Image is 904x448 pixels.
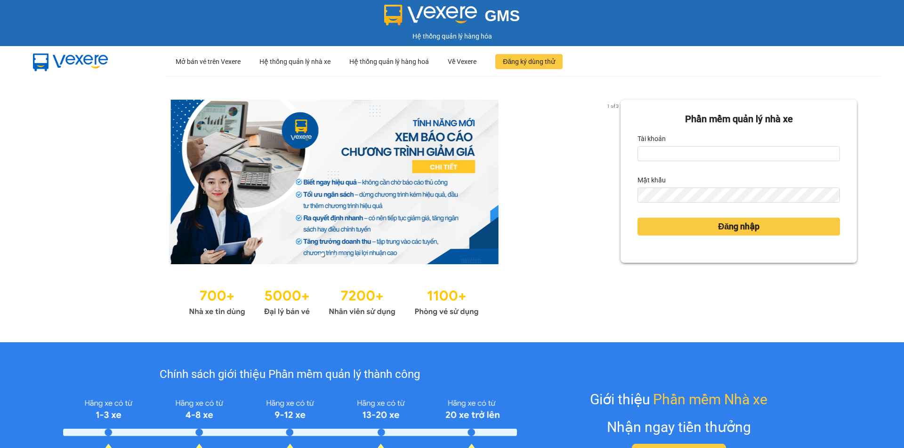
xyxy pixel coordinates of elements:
input: Tài khoản [638,146,840,161]
input: Mật khẩu [638,188,840,203]
button: next slide / item [607,100,621,264]
div: Phần mềm quản lý nhà xe [638,112,840,126]
div: Hệ thống quản lý hàng hoá [349,47,429,77]
div: Về Vexere [448,47,476,77]
div: Hệ thống quản lý hàng hóa [2,31,902,41]
span: GMS [484,7,520,24]
div: Giới thiệu [590,388,767,410]
button: Đăng nhập [638,218,840,236]
div: Chính sách giới thiệu Phần mềm quản lý thành công [63,366,517,384]
div: Mở bán vé trên Vexere [176,47,241,77]
label: Tài khoản [638,131,666,146]
span: Đăng nhập [718,220,759,233]
div: Hệ thống quản lý nhà xe [259,47,331,77]
img: Statistics.png [189,283,479,319]
li: slide item 2 [332,253,336,257]
button: previous slide / item [47,100,60,264]
div: Nhận ngay tiền thưởng [607,416,751,438]
span: Đăng ký dùng thử [503,56,555,67]
li: slide item 1 [321,253,324,257]
label: Mật khẩu [638,173,666,188]
span: Phần mềm Nhà xe [653,388,767,410]
img: logo 2 [384,5,477,25]
img: mbUUG5Q.png [24,46,118,77]
a: GMS [384,14,520,22]
button: Đăng ký dùng thử [495,54,563,69]
p: 1 of 3 [604,100,621,112]
li: slide item 3 [343,253,347,257]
